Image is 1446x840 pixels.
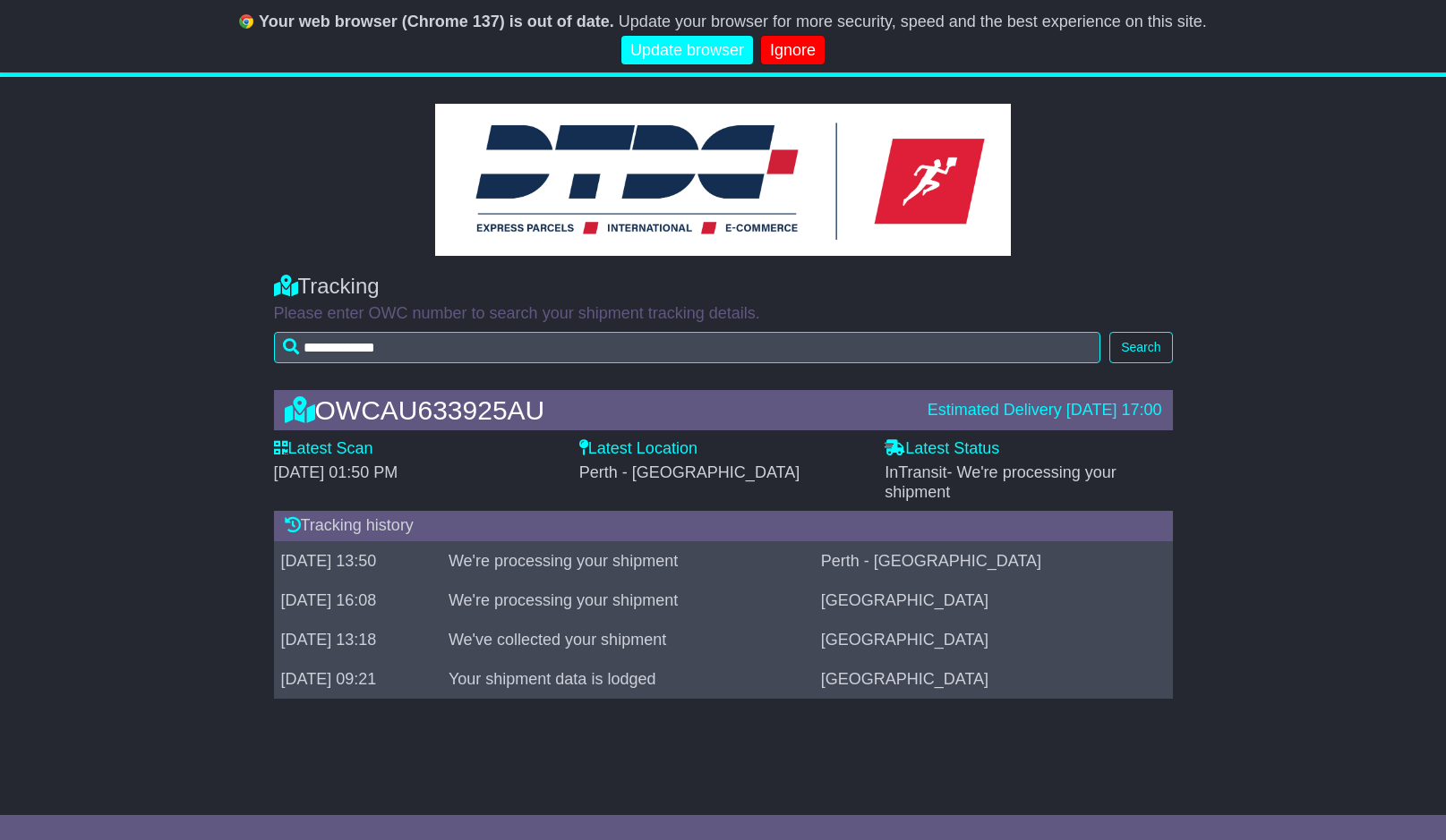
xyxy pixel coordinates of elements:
button: Search [1109,332,1172,363]
label: Latest Location [579,439,697,459]
td: [DATE] 13:50 [274,541,441,581]
span: Perth - [GEOGRAPHIC_DATA] [579,463,800,481]
span: [DATE] 01:50 PM [274,463,398,481]
div: Tracking history [274,511,1173,541]
p: Please enter OWC number to search your shipment tracking details. [274,304,1173,324]
td: Your shipment data is lodged [441,659,814,699]
td: We're processing your shipment [441,581,814,620]
td: We're processing your shipment [441,541,814,581]
td: [DATE] 16:08 [274,581,441,620]
span: Update your browser for more security, speed and the best experience on this site. [619,13,1207,30]
a: Update browser [621,36,753,65]
b: Your web browser (Chrome 137) is out of date. [259,13,614,30]
span: InTransit [885,463,1117,501]
td: We've collected your shipment [441,620,814,659]
div: OWCAU633925AU [276,395,919,425]
img: GetCustomerLogo [435,104,1012,256]
td: [DATE] 09:21 [274,659,441,699]
td: Perth - [GEOGRAPHIC_DATA] [814,541,1173,581]
span: - We're processing your shipment [885,463,1117,501]
div: Tracking [274,274,1173,300]
label: Latest Status [885,439,999,459]
label: Latest Scan [274,439,373,459]
div: Estimated Delivery [DATE] 17:00 [928,401,1162,420]
td: [GEOGRAPHIC_DATA] [814,620,1173,659]
td: [DATE] 13:18 [274,620,441,659]
a: Ignore [761,36,825,65]
td: [GEOGRAPHIC_DATA] [814,581,1173,620]
td: [GEOGRAPHIC_DATA] [814,659,1173,699]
